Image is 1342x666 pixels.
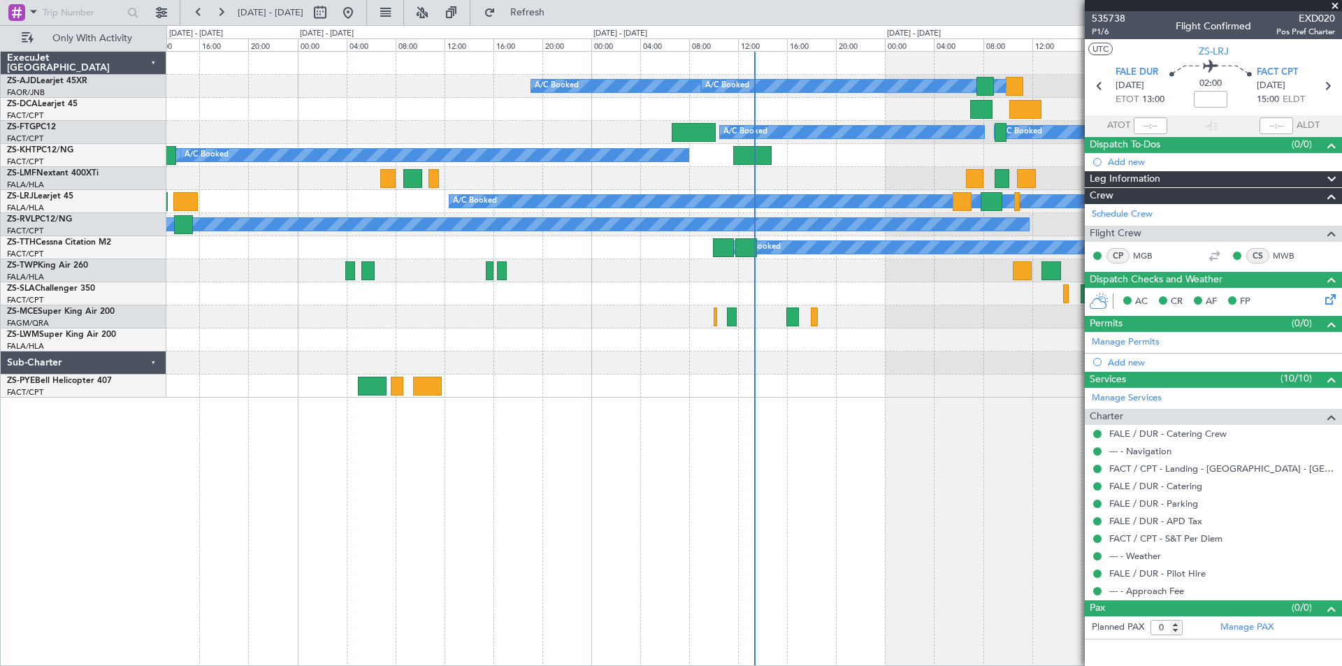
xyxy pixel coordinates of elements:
a: FACT/CPT [7,295,43,305]
div: A/C Booked [185,145,229,166]
span: (0/0) [1292,316,1312,331]
div: [DATE] - [DATE] [300,28,354,40]
a: FACT/CPT [7,387,43,398]
a: Manage Permits [1092,335,1160,349]
span: ZS-DCA [7,100,38,108]
div: 12:00 [445,38,493,51]
div: A/C Booked [737,237,781,258]
a: MWB [1273,249,1304,262]
span: ZS-LMF [7,169,36,178]
span: (0/0) [1292,600,1312,615]
div: [DATE] - [DATE] [887,28,941,40]
span: [DATE] [1116,79,1144,93]
a: --- - Weather [1109,550,1161,562]
div: 12:00 [738,38,787,51]
span: FP [1240,295,1250,309]
div: CP [1106,248,1130,263]
div: Add new [1108,156,1335,168]
div: 00:00 [591,38,640,51]
div: 12:00 [150,38,199,51]
a: FALE / DUR - Parking [1109,498,1198,509]
div: 00:00 [298,38,347,51]
div: 20:00 [836,38,885,51]
div: 16:00 [787,38,836,51]
a: FAOR/JNB [7,87,45,98]
span: Dispatch To-Dos [1090,137,1160,153]
a: ZS-AJDLearjet 45XR [7,77,87,85]
span: Pos Pref Charter [1276,26,1335,38]
a: FALE / DUR - APD Tax [1109,515,1202,527]
div: 04:00 [934,38,983,51]
span: Charter [1090,409,1123,425]
a: FACT/CPT [7,110,43,121]
span: AF [1206,295,1217,309]
span: FALE DUR [1116,66,1158,80]
a: --- - Approach Fee [1109,585,1184,597]
div: [DATE] - [DATE] [593,28,647,40]
span: CR [1171,295,1183,309]
label: Planned PAX [1092,621,1144,635]
div: 20:00 [248,38,297,51]
span: ZS-RVL [7,215,35,224]
div: A/C Booked [535,75,579,96]
span: Flight Crew [1090,226,1141,242]
span: Leg Information [1090,171,1160,187]
div: Add new [1108,356,1335,368]
a: FALA/HLA [7,203,44,213]
div: 04:00 [347,38,396,51]
div: 08:00 [983,38,1032,51]
a: FALA/HLA [7,341,44,352]
span: AC [1135,295,1148,309]
a: ZS-KHTPC12/NG [7,146,73,154]
a: Schedule Crew [1092,208,1153,222]
a: MGB [1133,249,1164,262]
a: FACT/CPT [7,157,43,167]
span: ETOT [1116,93,1139,107]
input: --:-- [1134,117,1167,134]
a: FAGM/QRA [7,318,49,328]
span: Dispatch Checks and Weather [1090,272,1222,288]
a: FACT/CPT [7,133,43,144]
span: Pax [1090,600,1105,616]
div: A/C Booked [705,75,749,96]
a: ZS-RVLPC12/NG [7,215,72,224]
div: 16:00 [1081,38,1130,51]
span: ZS-LRJ [1199,44,1229,59]
div: A/C Booked [998,122,1042,143]
span: ELDT [1283,93,1305,107]
a: ZS-PYEBell Helicopter 407 [7,377,112,385]
span: ZS-TTH [7,238,36,247]
a: ZS-TWPKing Air 260 [7,261,88,270]
a: FACT/CPT [7,226,43,236]
div: 16:00 [199,38,248,51]
a: ZS-DCALearjet 45 [7,100,78,108]
span: [DATE] - [DATE] [238,6,303,19]
span: 535738 [1092,11,1125,26]
span: ATOT [1107,119,1130,133]
a: ZS-FTGPC12 [7,123,56,131]
div: 16:00 [493,38,542,51]
a: ZS-SLAChallenger 350 [7,284,95,293]
span: ZS-LRJ [7,192,34,201]
span: ZS-MCE [7,307,38,316]
span: 13:00 [1142,93,1164,107]
button: Refresh [477,1,561,24]
span: ZS-KHT [7,146,36,154]
div: 20:00 [542,38,591,51]
a: ZS-LWMSuper King Air 200 [7,331,116,339]
span: Crew [1090,188,1113,204]
span: EXD020 [1276,11,1335,26]
a: ZS-TTHCessna Citation M2 [7,238,111,247]
a: FACT / CPT - S&T Per Diem [1109,533,1222,544]
span: Only With Activity [36,34,147,43]
div: 12:00 [1032,38,1081,51]
span: Services [1090,372,1126,388]
span: ZS-FTG [7,123,36,131]
a: FALE / DUR - Catering [1109,480,1202,492]
a: FACT/CPT [7,249,43,259]
button: Only With Activity [15,27,152,50]
span: 15:00 [1257,93,1279,107]
span: FACT CPT [1257,66,1298,80]
div: 04:00 [640,38,689,51]
a: FALA/HLA [7,272,44,282]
